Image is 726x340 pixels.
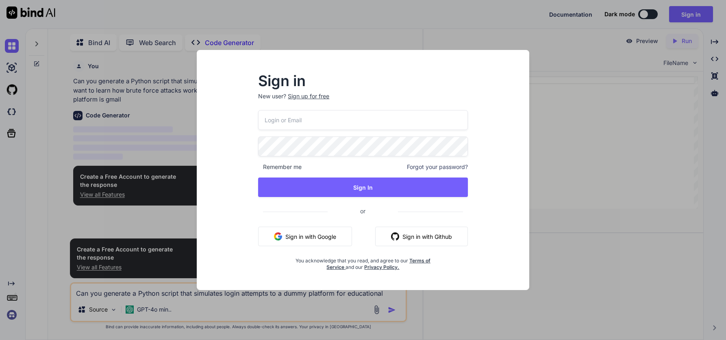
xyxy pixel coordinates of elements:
button: Sign In [258,178,467,197]
a: Terms of Service [326,258,430,270]
img: github [391,232,399,240]
div: Sign up for free [288,92,329,100]
h2: Sign in [258,74,467,87]
a: Privacy Policy. [364,264,399,270]
img: google [274,232,282,240]
input: Login or Email [258,110,467,130]
span: Remember me [258,163,302,171]
p: New user? [258,92,467,110]
button: Sign in with Google [258,227,352,246]
div: You acknowledge that you read, and agree to our and our [293,253,433,271]
span: Forgot your password? [407,163,468,171]
button: Sign in with Github [375,227,468,246]
span: or [328,201,398,221]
